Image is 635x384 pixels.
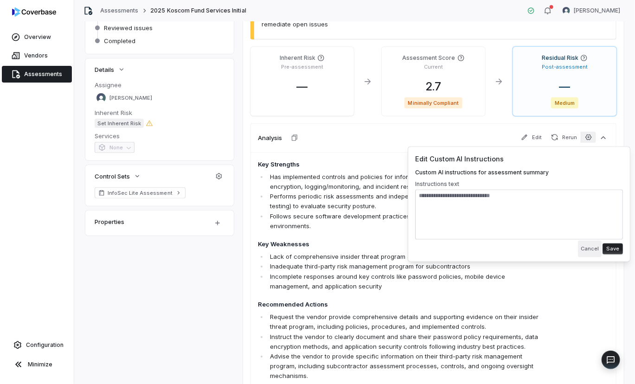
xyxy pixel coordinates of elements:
li: Inadequate third-party risk management program for subcontractors [268,262,539,271]
button: Rerun [547,132,581,143]
li: Has implemented controls and policies for information security, including access controls, encryp... [268,172,539,192]
a: Assessments [2,66,72,83]
span: Assessments [24,70,62,78]
span: Custom AI instructions for assessment summary [415,168,549,175]
li: Lack of comprehensive insider threat program and related controls [268,252,539,262]
span: [PERSON_NAME] [574,7,620,14]
p: Post-assessment [542,64,588,70]
p: Current [424,64,443,70]
span: Overview [24,33,51,41]
span: Details [95,65,114,74]
span: — [552,80,578,93]
span: — [289,80,315,93]
button: Minimize [4,355,70,374]
span: Minimize [28,361,52,368]
p: Request the vendor provide comprehensive details and supporting evidence on their insider threat ... [270,312,539,332]
p: Advise the vendor to provide specific information on their third-party risk management program, i... [270,352,539,381]
dt: Assignee [95,81,224,89]
a: Vendors [2,47,72,64]
span: 2.7 [418,80,449,93]
h3: Analysis [258,134,282,142]
span: Vendors [24,52,48,59]
img: Alexander Sorokin avatar [96,93,106,102]
span: Minimally Compliant [404,97,463,109]
button: Edit [517,132,545,143]
dt: Services [95,132,224,140]
span: Set Inherent Risk [95,119,144,128]
button: Alexander Sorokin avatar[PERSON_NAME] [557,4,626,18]
li: Performs periodic risk assessments and independent audits (e.g. SOC 1 Type 2, penetration testing... [268,192,539,211]
li: Follows secure software development practices like code reviews, testing, and segregating environ... [268,211,539,231]
h4: Assessment Score [403,54,455,62]
span: [PERSON_NAME] [109,95,152,102]
h4: Key Strengths [258,160,539,169]
a: Assessments [100,7,138,14]
h4: Inherent Risk [280,54,315,62]
h4: Key Weaknesses [258,240,539,249]
button: Details [92,61,128,78]
img: Alexander Sorokin avatar [563,7,570,14]
span: Medium [551,97,578,109]
button: Cancel [578,241,602,257]
button: Save [603,243,623,255]
span: Reviewed issues [104,24,153,32]
a: Overview [2,29,72,45]
p: Pre-assessment [281,64,323,70]
button: Control Sets [92,168,144,185]
p: Instruct the vendor to clearly document and share their password policy requirements, data encryp... [270,332,539,352]
img: logo-D7KZi-bG.svg [12,7,56,17]
dt: Inherent Risk [95,109,224,117]
span: Edit Custom AI Instructions [415,155,504,163]
li: Incomplete responses around key controls like password policies, mobile device management, and ap... [268,272,539,291]
a: InfoSec Lite Assessment [95,187,186,198]
span: Instructions text [415,180,623,188]
span: InfoSec Lite Assessment [108,189,173,197]
h4: Residual Risk [542,54,578,62]
h4: Recommended Actions [258,300,539,309]
span: Configuration [26,341,64,349]
span: 2025 Koscom Fund Services Initial [150,7,246,14]
span: Control Sets [95,172,130,180]
span: Completed [104,37,135,45]
p: remediate open issues [262,20,605,28]
a: Configuration [4,337,70,353]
